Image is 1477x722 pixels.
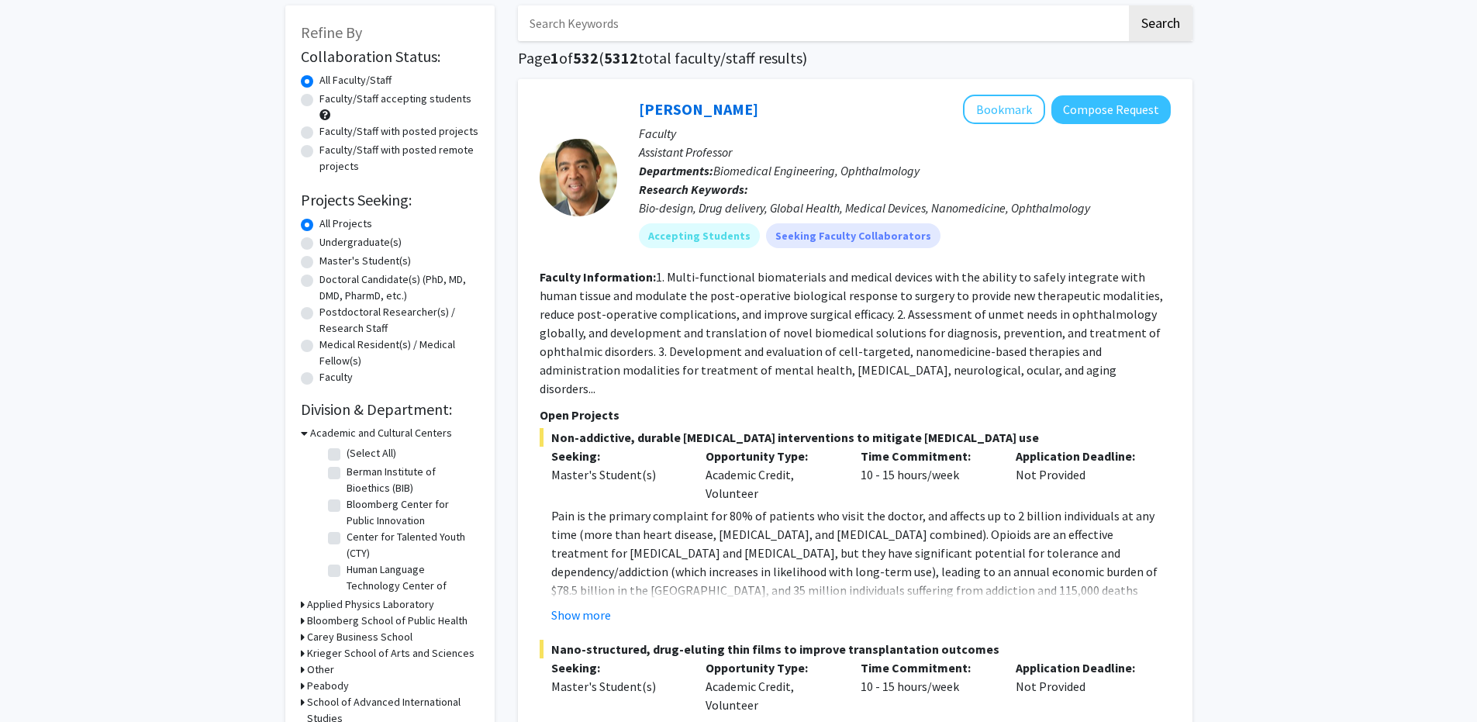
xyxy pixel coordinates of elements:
[1016,658,1147,677] p: Application Deadline:
[849,658,1004,714] div: 10 - 15 hours/week
[706,447,837,465] p: Opportunity Type:
[347,496,475,529] label: Bloomberg Center for Public Innovation
[307,629,412,645] h3: Carey Business School
[319,142,479,174] label: Faculty/Staff with posted remote projects
[301,47,479,66] h2: Collaboration Status:
[319,304,479,337] label: Postdoctoral Researcher(s) / Research Staff
[551,606,611,624] button: Show more
[1129,5,1192,41] button: Search
[706,658,837,677] p: Opportunity Type:
[639,99,758,119] a: [PERSON_NAME]
[347,464,475,496] label: Berman Institute of Bioethics (BIB)
[347,445,396,461] label: (Select All)
[551,506,1171,637] p: Pain is the primary complaint for 80% of patients who visit the doctor, and affects up to 2 billi...
[551,447,683,465] p: Seeking:
[301,400,479,419] h2: Division & Department:
[310,425,452,441] h3: Academic and Cultural Centers
[319,337,479,369] label: Medical Resident(s) / Medical Fellow(s)
[963,95,1045,124] button: Add Kunal Parikh to Bookmarks
[540,640,1171,658] span: Nano-structured, drug-eluting thin films to improve transplantation outcomes
[713,163,920,178] span: Biomedical Engineering, Ophthalmology
[319,271,479,304] label: Doctoral Candidate(s) (PhD, MD, DMD, PharmD, etc.)
[551,677,683,696] div: Master's Student(s)
[551,658,683,677] p: Seeking:
[347,529,475,561] label: Center for Talented Youth (CTY)
[861,447,992,465] p: Time Commitment:
[301,22,362,42] span: Refine By
[550,48,559,67] span: 1
[319,123,478,140] label: Faculty/Staff with posted projects
[573,48,599,67] span: 532
[1004,658,1159,714] div: Not Provided
[639,199,1171,217] div: Bio-design, Drug delivery, Global Health, Medical Devices, Nanomedicine, Ophthalmology
[849,447,1004,503] div: 10 - 15 hours/week
[639,163,713,178] b: Departments:
[12,652,66,710] iframe: Chat
[307,596,434,613] h3: Applied Physics Laboratory
[766,223,940,248] mat-chip: Seeking Faculty Collaborators
[1004,447,1159,503] div: Not Provided
[540,269,656,285] b: Faculty Information:
[319,216,372,232] label: All Projects
[518,49,1192,67] h1: Page of ( total faculty/staff results)
[319,369,353,385] label: Faculty
[319,234,402,250] label: Undergraduate(s)
[1016,447,1147,465] p: Application Deadline:
[319,253,411,269] label: Master's Student(s)
[307,678,349,694] h3: Peabody
[540,428,1171,447] span: Non-addictive, durable [MEDICAL_DATA] interventions to mitigate [MEDICAL_DATA] use
[540,406,1171,424] p: Open Projects
[307,645,475,662] h3: Krieger School of Arts and Sciences
[639,181,748,197] b: Research Keywords:
[319,91,471,107] label: Faculty/Staff accepting students
[639,124,1171,143] p: Faculty
[347,561,475,610] label: Human Language Technology Center of Excellence (HLTCOE)
[540,269,1163,396] fg-read-more: 1. Multi-functional biomaterials and medical devices with the ability to safely integrate with hu...
[319,72,392,88] label: All Faculty/Staff
[694,658,849,714] div: Academic Credit, Volunteer
[639,143,1171,161] p: Assistant Professor
[861,658,992,677] p: Time Commitment:
[639,223,760,248] mat-chip: Accepting Students
[1051,95,1171,124] button: Compose Request to Kunal Parikh
[307,662,334,678] h3: Other
[551,465,683,484] div: Master's Student(s)
[694,447,849,503] div: Academic Credit, Volunteer
[518,5,1127,41] input: Search Keywords
[307,613,468,629] h3: Bloomberg School of Public Health
[604,48,638,67] span: 5312
[301,191,479,209] h2: Projects Seeking:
